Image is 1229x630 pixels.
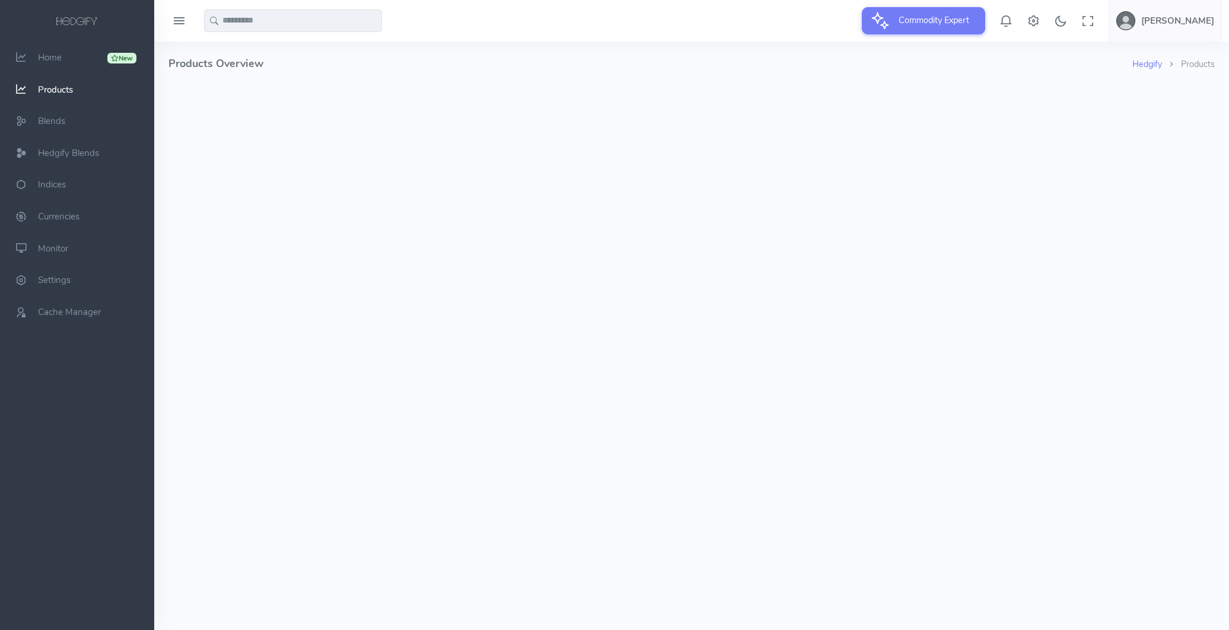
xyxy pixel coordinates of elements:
[1116,11,1135,30] img: user-image
[168,42,1132,86] h4: Products Overview
[38,243,68,254] span: Monitor
[38,147,99,159] span: Hedgify Blends
[54,15,100,28] img: logo
[862,14,985,26] a: Commodity Expert
[107,53,136,63] div: New
[891,7,976,33] span: Commodity Expert
[1162,58,1215,71] li: Products
[1141,16,1214,26] h5: [PERSON_NAME]
[38,179,66,191] span: Indices
[38,115,65,127] span: Blends
[38,52,62,63] span: Home
[862,7,985,34] button: Commodity Expert
[38,84,73,96] span: Products
[1132,58,1162,70] a: Hedgify
[38,274,71,286] span: Settings
[38,211,79,222] span: Currencies
[38,306,101,318] span: Cache Manager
